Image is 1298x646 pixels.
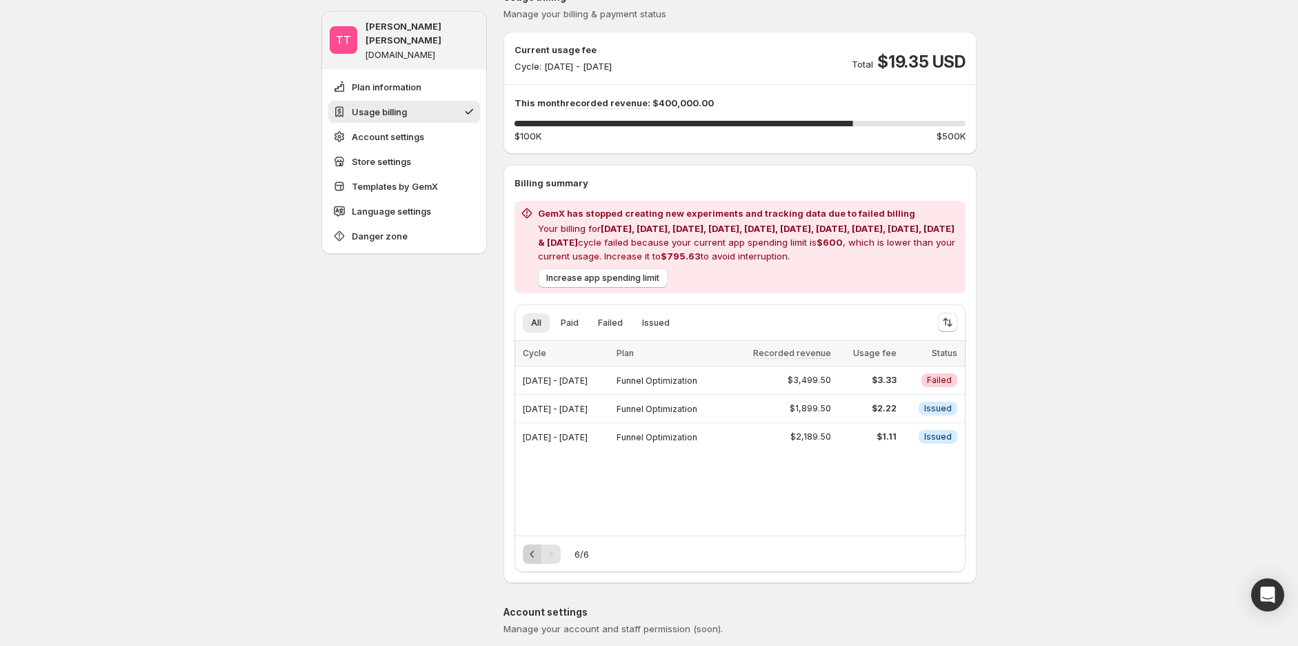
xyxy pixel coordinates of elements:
[839,403,897,414] span: $2.22
[598,317,623,329] span: Failed
[352,229,408,243] span: Danger zone
[538,222,960,263] p: Your billing for cycle failed because your current app spending limit is , which is lower than yo...
[366,50,435,61] p: [DOMAIN_NAME]
[515,96,966,110] p: This month $400,000.00
[352,204,431,218] span: Language settings
[538,223,955,248] span: [DATE], [DATE], [DATE], [DATE], [DATE], [DATE], [DATE], [DATE], [DATE], [DATE] & [DATE]
[877,51,966,73] span: $19.35 USD
[790,403,831,414] span: $1,899.50
[538,206,960,220] h2: GemX has stopped creating new experiments and tracking data due to failed billing
[617,375,697,386] span: Funnel Optimization
[352,105,407,119] span: Usage billing
[938,313,957,332] button: Sort the results
[839,431,897,442] span: $1.11
[352,155,411,168] span: Store settings
[523,375,588,386] span: [DATE] - [DATE]
[937,129,966,143] span: $500K
[523,545,542,564] button: Previous
[328,76,480,98] button: Plan information
[790,431,831,442] span: $2,189.50
[352,179,438,193] span: Templates by GemX
[515,176,966,190] p: Billing summary
[561,317,579,329] span: Paid
[366,19,479,47] p: [PERSON_NAME] [PERSON_NAME]
[523,348,546,358] span: Cycle
[523,545,561,564] nav: Pagination
[538,268,668,288] button: Increase app spending limit
[523,404,588,414] span: [DATE] - [DATE]
[661,251,701,262] span: $795.63
[503,605,977,619] p: Account settings
[617,348,634,358] span: Plan
[753,348,831,359] span: Recorded revenue
[328,200,480,222] button: Language settings
[546,273,659,284] span: Increase app spending limit
[336,33,351,47] text: TT
[515,43,612,57] p: Current usage fee
[927,375,952,386] span: Failed
[328,101,480,123] button: Usage billing
[1251,578,1284,611] div: Open Intercom Messenger
[328,175,480,197] button: Templates by GemX
[352,130,424,144] span: Account settings
[617,404,697,414] span: Funnel Optimization
[575,547,589,561] span: 6 / 6
[817,237,843,248] span: $600
[617,432,697,442] span: Funnel Optimization
[853,348,897,358] span: Usage fee
[503,623,723,634] span: Manage your account and staff permission (soon).
[328,126,480,148] button: Account settings
[515,129,541,143] span: $100K
[330,26,357,54] span: Tanya Tanya
[924,431,952,442] span: Issued
[503,8,666,19] span: Manage your billing & payment status
[839,375,897,386] span: $3.33
[788,375,831,386] span: $3,499.50
[352,80,421,94] span: Plan information
[924,403,952,414] span: Issued
[642,317,670,329] span: Issued
[566,97,650,109] span: recorded revenue:
[531,317,541,329] span: All
[328,225,480,247] button: Danger zone
[852,57,873,71] p: Total
[328,150,480,173] button: Store settings
[515,59,612,73] p: Cycle: [DATE] - [DATE]
[932,348,957,358] span: Status
[523,432,588,442] span: [DATE] - [DATE]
